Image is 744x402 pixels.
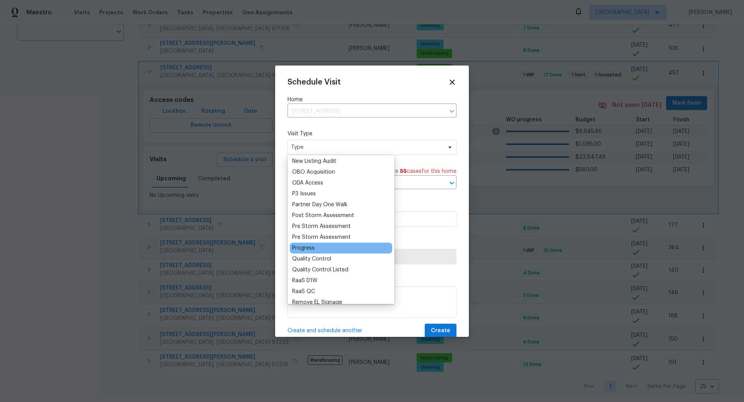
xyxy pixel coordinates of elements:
[431,326,450,336] span: Create
[292,288,315,295] div: RaaS QC
[292,233,351,241] div: Pre Storm Assessment
[288,327,362,335] span: Create and schedule another
[288,105,445,117] input: Enter in an address
[448,78,456,86] span: Close
[288,78,341,86] span: Schedule Visit
[288,96,456,104] label: Home
[292,255,331,263] div: Quality Control
[425,324,456,338] button: Create
[292,212,354,219] div: Post Storm Assessment
[292,277,317,285] div: RaaS D1W
[292,244,315,252] div: Progress
[446,178,457,188] button: Open
[400,169,407,174] span: 55
[292,298,342,306] div: Remove EL Signage
[292,168,335,176] div: OBO Acquisition
[292,266,348,274] div: Quality Control Listed
[292,179,323,187] div: ODA Access
[375,167,456,175] span: There are case s for this home
[292,201,348,209] div: Partner Day One Walk
[291,143,442,151] span: Type
[288,130,456,138] label: Visit Type
[292,223,351,230] div: Pre Storm Assessment
[292,157,336,165] div: New Listing Audit
[292,190,316,198] div: P3 Issues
